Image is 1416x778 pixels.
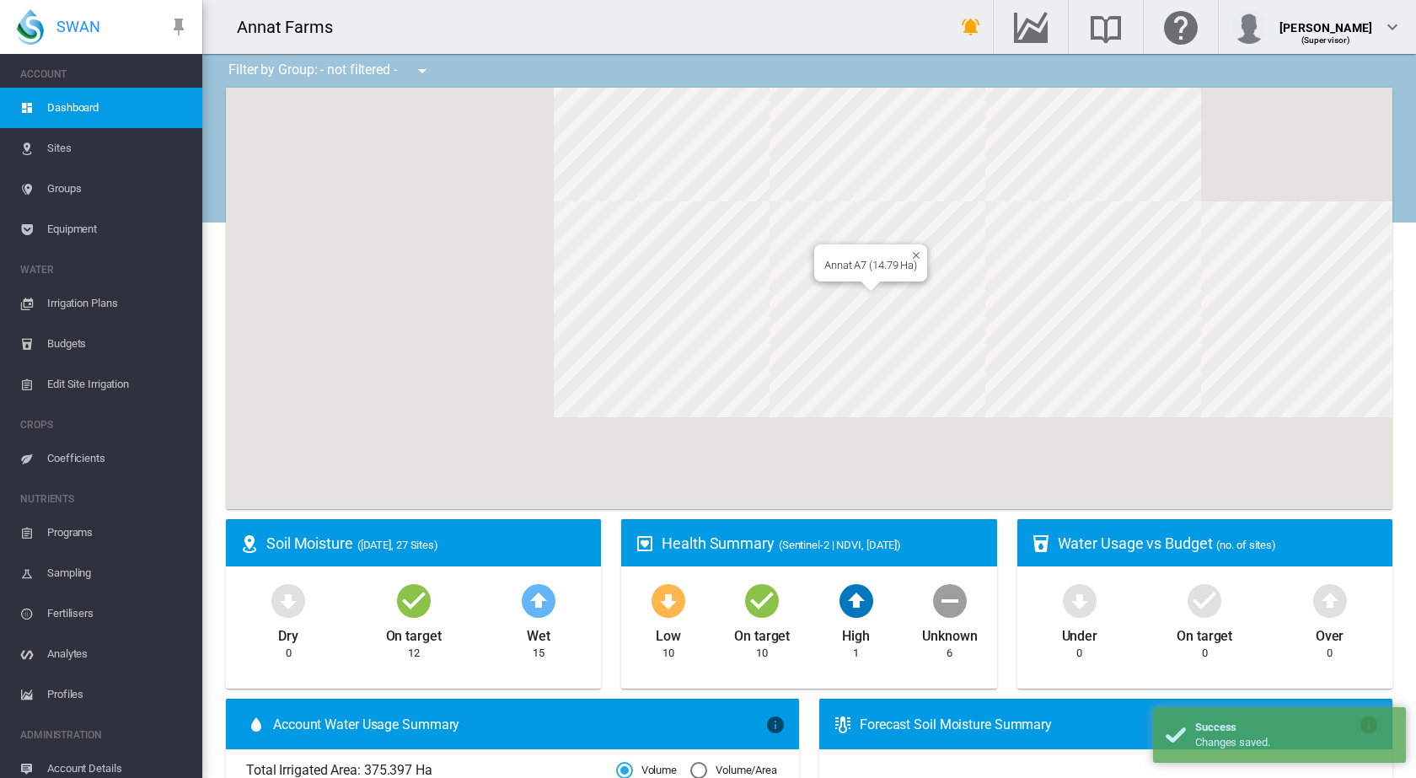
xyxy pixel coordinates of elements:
md-icon: icon-arrow-up-bold-circle [518,580,559,620]
div: Over [1316,620,1344,646]
md-icon: icon-arrow-up-bold-circle [1310,580,1350,620]
div: 0 [286,646,292,661]
span: Budgets [47,324,189,364]
md-icon: icon-minus-circle [930,580,970,620]
span: ([DATE], 27 Sites) [357,539,438,551]
md-icon: icon-checkbox-marked-circle [394,580,434,620]
span: Sites [47,128,189,169]
div: 0 [1327,646,1333,661]
span: CROPS [20,411,189,438]
div: Unknown [922,620,977,646]
md-icon: icon-heart-box-outline [635,534,655,554]
div: On target [734,620,790,646]
div: 6 [947,646,952,661]
span: (Supervisor) [1301,35,1351,45]
div: Under [1062,620,1098,646]
div: [PERSON_NAME] [1279,13,1372,30]
md-icon: icon-arrow-up-bold-circle [836,580,877,620]
md-icon: icon-chevron-down [1382,17,1403,37]
div: Changes saved. [1195,735,1393,750]
md-icon: icon-arrow-down-bold-circle [648,580,689,620]
span: Sampling [47,553,189,593]
button: Close [905,244,917,256]
div: 15 [533,646,544,661]
span: NUTRIENTS [20,486,189,512]
div: Soil Moisture [266,533,587,554]
md-icon: Click here for help [1161,17,1201,37]
span: ACCOUNT [20,61,189,88]
div: 10 [756,646,768,661]
md-icon: icon-cup-water [1031,534,1051,554]
span: Dashboard [47,88,189,128]
span: Coefficients [47,438,189,479]
div: Annat A7 (14.79 Ha) [824,259,917,271]
md-icon: icon-map-marker-radius [239,534,260,554]
button: icon-menu-down [405,54,439,88]
span: (no. of sites) [1216,539,1276,551]
md-icon: icon-information [765,714,786,734]
md-icon: icon-arrow-down-bold-circle [268,580,308,620]
span: Account Water Usage Summary [273,715,765,733]
span: Groups [47,169,189,209]
div: Filter by Group: - not filtered - [216,54,444,88]
md-icon: icon-menu-down [412,61,432,81]
div: Health Summary [662,533,983,554]
md-icon: icon-checkbox-marked-circle [742,580,782,620]
div: Low [656,620,681,646]
div: 0 [1202,646,1208,661]
span: Irrigation Plans [47,283,189,324]
div: 12 [408,646,420,661]
md-icon: icon-checkbox-marked-circle [1184,580,1225,620]
md-icon: icon-bell-ring [961,17,981,37]
md-icon: icon-arrow-down-bold-circle [1059,580,1100,620]
span: Equipment [47,209,189,249]
md-icon: Go to the Data Hub [1011,17,1051,37]
span: Edit Site Irrigation [47,364,189,405]
img: profile.jpg [1232,10,1266,44]
div: Water Usage vs Budget [1058,533,1379,554]
div: Forecast Soil Moisture Summary [860,715,1359,733]
div: High [842,620,870,646]
span: ADMINISTRATION [20,722,189,748]
div: 0 [1076,646,1082,661]
md-icon: icon-water [246,714,266,734]
md-icon: icon-pin [169,17,189,37]
div: 1 [853,646,859,661]
span: Programs [47,512,189,553]
span: Fertilisers [47,593,189,634]
div: Wet [527,620,550,646]
div: Success Changes saved. [1153,707,1406,763]
md-icon: Search the knowledge base [1086,17,1126,37]
button: icon-bell-ring [954,10,988,44]
div: Dry [278,620,298,646]
div: On target [386,620,442,646]
span: Analytes [47,634,189,674]
span: SWAN [56,16,100,37]
div: 10 [662,646,674,661]
div: On target [1177,620,1232,646]
span: WATER [20,256,189,283]
div: Success [1195,720,1393,735]
img: SWAN-Landscape-Logo-Colour-drop.png [17,9,44,45]
span: (Sentinel-2 | NDVI, [DATE]) [779,539,901,551]
span: Profiles [47,674,189,715]
div: Annat Farms [237,15,348,39]
md-icon: icon-thermometer-lines [833,714,853,734]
